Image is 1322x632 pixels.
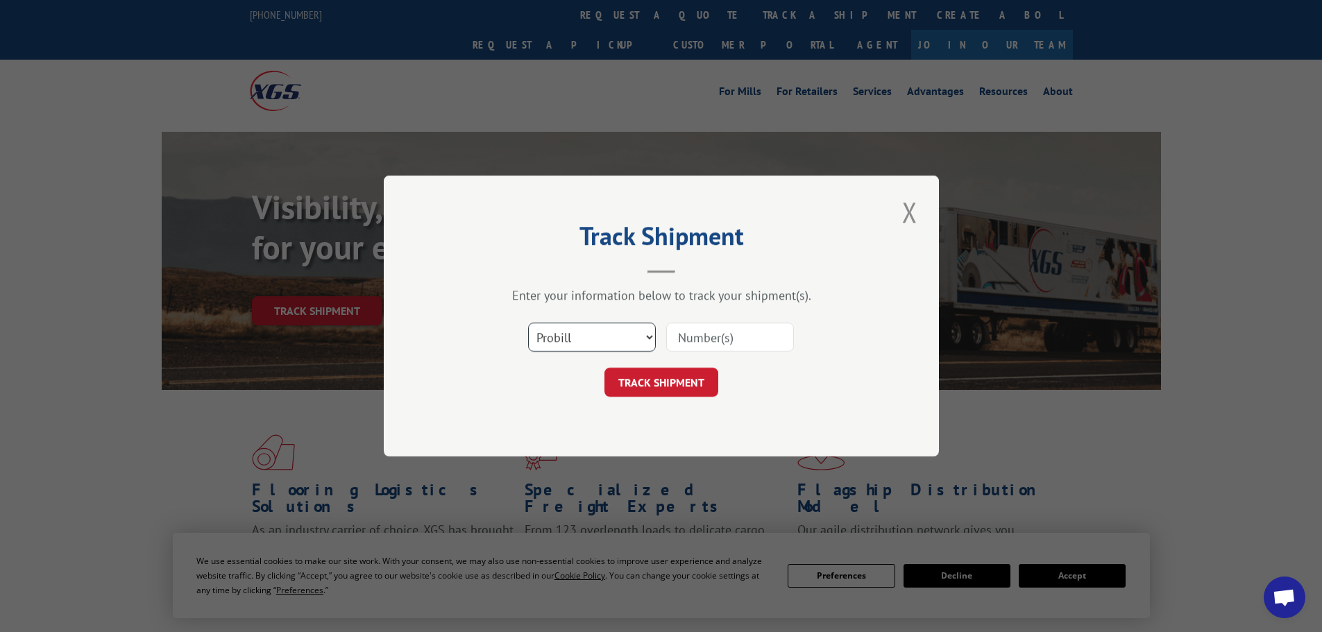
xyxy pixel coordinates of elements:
[666,323,794,352] input: Number(s)
[604,368,718,397] button: TRACK SHIPMENT
[1264,577,1305,618] a: Open chat
[898,193,922,231] button: Close modal
[453,287,870,303] div: Enter your information below to track your shipment(s).
[453,226,870,253] h2: Track Shipment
